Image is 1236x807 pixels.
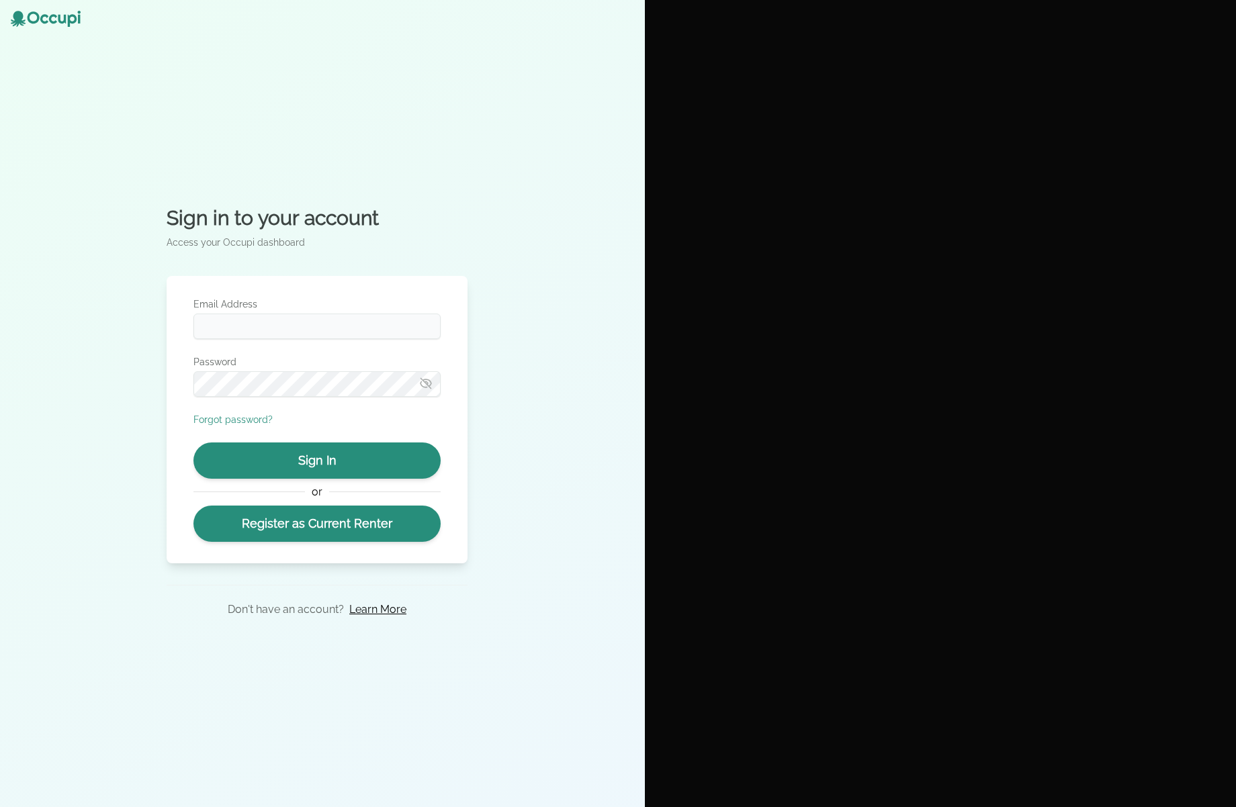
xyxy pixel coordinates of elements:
h2: Sign in to your account [167,206,468,230]
a: Learn More [349,602,406,618]
p: Access your Occupi dashboard [167,236,468,249]
label: Email Address [193,297,441,311]
span: or [305,484,328,500]
label: Password [193,355,441,369]
a: Register as Current Renter [193,506,441,542]
button: Forgot password? [193,413,273,426]
button: Sign In [193,442,441,479]
p: Don't have an account? [228,602,344,618]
